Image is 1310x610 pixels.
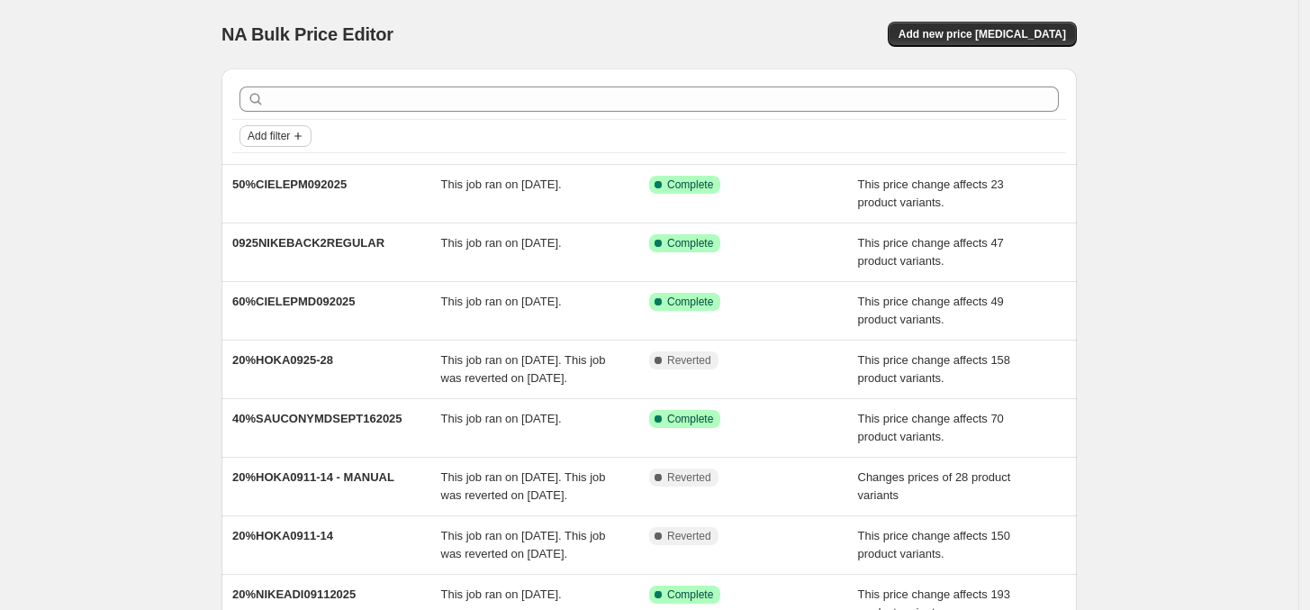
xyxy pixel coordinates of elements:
span: Complete [667,295,713,309]
span: This price change affects 70 product variants. [858,412,1004,443]
span: 20%HOKA0925-28 [232,353,333,367]
span: This price change affects 158 product variants. [858,353,1011,385]
span: Reverted [667,529,711,543]
span: Changes prices of 28 product variants [858,470,1011,502]
span: 0925NIKEBACK2REGULAR [232,236,384,250]
span: Reverted [667,470,711,485]
span: 40%SAUCONYMDSEPT162025 [232,412,402,425]
span: 20%NIKEADI09112025 [232,587,356,601]
span: This job ran on [DATE]. [441,178,562,191]
span: Add new price [MEDICAL_DATA] [899,27,1066,41]
span: Complete [667,412,713,426]
span: 20%HOKA0911-14 [232,529,333,542]
span: 50%CIELEPM092025 [232,178,347,191]
span: This job ran on [DATE]. This job was reverted on [DATE]. [441,470,606,502]
span: NA Bulk Price Editor [221,24,393,44]
span: 20%HOKA0911-14 - MANUAL [232,470,394,484]
span: This job ran on [DATE]. [441,295,562,308]
span: This job ran on [DATE]. [441,587,562,601]
span: This price change affects 23 product variants. [858,178,1004,209]
span: This job ran on [DATE]. This job was reverted on [DATE]. [441,353,606,385]
span: Complete [667,587,713,602]
span: Complete [667,178,713,192]
span: Add filter [248,129,290,143]
span: This job ran on [DATE]. [441,412,562,425]
span: This job ran on [DATE]. This job was reverted on [DATE]. [441,529,606,560]
button: Add filter [239,125,312,147]
span: Complete [667,236,713,250]
span: This price change affects 49 product variants. [858,295,1004,326]
span: This job ran on [DATE]. [441,236,562,250]
span: This price change affects 150 product variants. [858,529,1011,560]
span: 60%CIELEPMD092025 [232,295,356,308]
span: This price change affects 47 product variants. [858,236,1004,268]
button: Add new price [MEDICAL_DATA] [888,22,1077,47]
span: Reverted [667,353,711,368]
